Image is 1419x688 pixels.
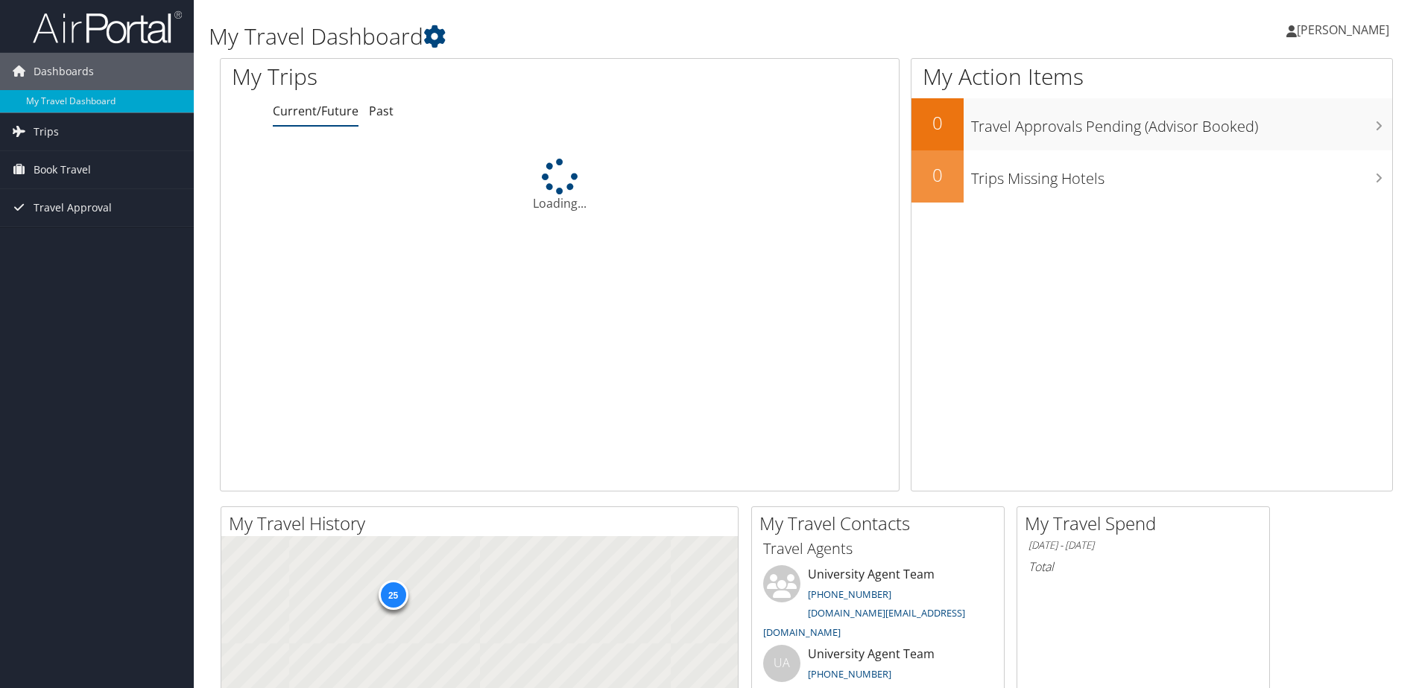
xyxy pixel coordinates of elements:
div: Loading... [221,159,899,212]
a: [PERSON_NAME] [1286,7,1404,52]
span: Travel Approval [34,189,112,226]
h1: My Travel Dashboard [209,21,1005,52]
h2: 0 [911,110,964,136]
h3: Travel Approvals Pending (Advisor Booked) [971,109,1392,137]
h2: My Travel Spend [1025,511,1269,536]
div: 25 [378,580,408,610]
span: Dashboards [34,53,94,90]
h2: My Travel History [229,511,738,536]
h2: 0 [911,162,964,188]
h1: My Trips [232,61,605,92]
a: Current/Future [273,103,358,119]
h3: Travel Agents [763,538,993,559]
h3: Trips Missing Hotels [971,161,1392,189]
a: [DOMAIN_NAME][EMAIL_ADDRESS][DOMAIN_NAME] [763,606,965,639]
h2: My Travel Contacts [759,511,1004,536]
h6: Total [1028,558,1258,575]
span: Trips [34,113,59,150]
div: UA [763,645,800,682]
img: airportal-logo.png [33,10,182,45]
li: University Agent Team [756,565,1000,645]
a: Past [369,103,394,119]
h1: My Action Items [911,61,1392,92]
a: [PHONE_NUMBER] [808,587,891,601]
h6: [DATE] - [DATE] [1028,538,1258,552]
a: [PHONE_NUMBER] [808,667,891,681]
span: Book Travel [34,151,91,188]
a: 0Travel Approvals Pending (Advisor Booked) [911,98,1392,150]
a: 0Trips Missing Hotels [911,150,1392,203]
span: [PERSON_NAME] [1297,22,1389,38]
